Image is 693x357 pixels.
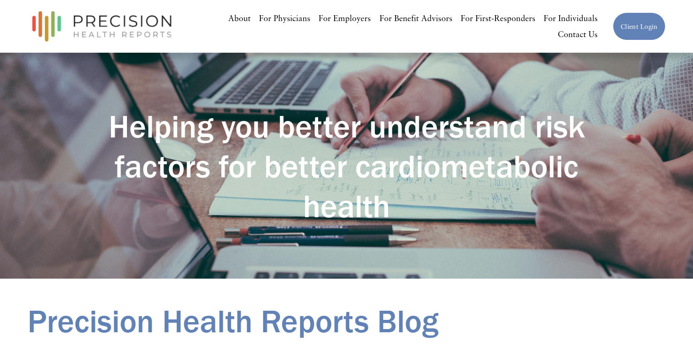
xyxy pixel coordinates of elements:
a: Client Login [613,12,665,40]
a: Contact Us [558,27,598,43]
a: For First-Responders [461,10,535,27]
a: For Benefit Advisors [379,10,452,27]
a: For Physicians [259,10,310,27]
h1: Precision Health Reports Blog [27,302,665,341]
a: For Individuals [544,10,598,27]
a: About [228,10,251,27]
h1: Helping you better understand risk factors for better cardiometabolic health [108,107,585,226]
a: For Employers [319,10,371,27]
img: Precision Health Reports [27,7,176,46]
